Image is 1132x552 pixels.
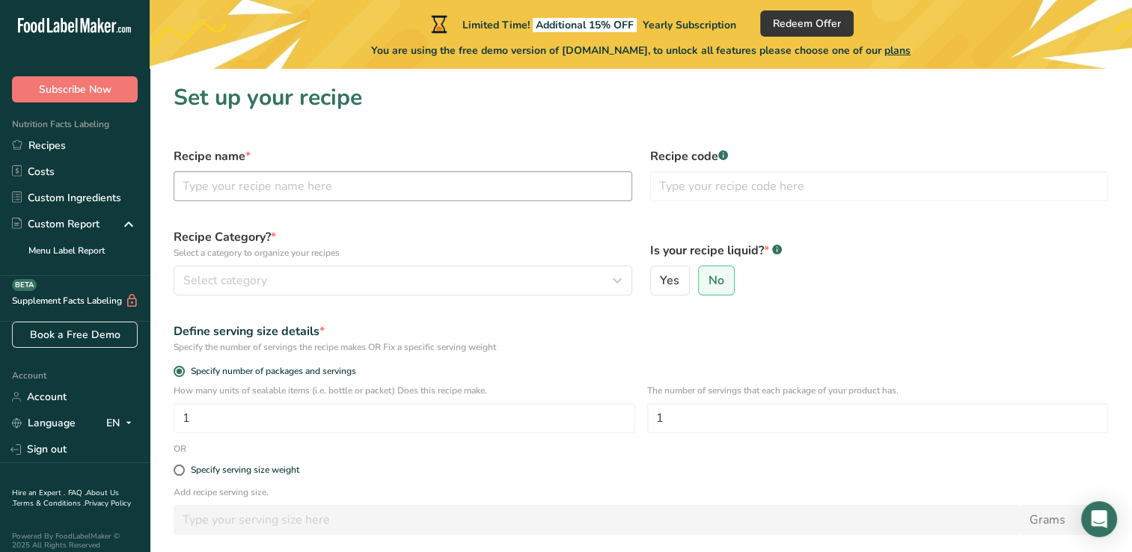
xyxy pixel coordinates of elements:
[773,16,841,31] span: Redeem Offer
[12,279,37,291] div: BETA
[68,488,86,498] a: FAQ .
[12,322,138,348] a: Book a Free Demo
[174,266,632,295] button: Select category
[174,246,632,260] p: Select a category to organize your recipes
[660,273,679,288] span: Yes
[12,488,65,498] a: Hire an Expert .
[12,488,119,509] a: About Us .
[39,82,111,97] span: Subscribe Now
[165,442,195,456] div: OR
[12,76,138,102] button: Subscribe Now
[760,10,854,37] button: Redeem Offer
[174,340,1108,354] div: Specify the number of servings the recipe makes OR Fix a specific serving weight
[533,18,637,32] span: Additional 15% OFF
[174,171,632,201] input: Type your recipe name here
[647,384,1109,397] p: The number of servings that each package of your product has.
[174,147,632,165] label: Recipe name
[183,272,267,289] span: Select category
[106,414,138,432] div: EN
[174,81,1108,114] h1: Set up your recipe
[371,43,911,58] span: You are using the free demo version of [DOMAIN_NAME], to unlock all features please choose one of...
[884,43,911,58] span: plans
[85,498,131,509] a: Privacy Policy
[174,228,632,260] label: Recipe Category?
[174,485,1108,499] p: Add recipe serving size.
[428,15,736,33] div: Limited Time!
[650,171,1109,201] input: Type your recipe code here
[185,366,356,377] span: Specify number of packages and servings
[13,498,85,509] a: Terms & Conditions .
[650,242,1109,260] label: Is your recipe liquid?
[12,216,100,232] div: Custom Report
[174,505,1021,535] input: Type your serving size here
[174,322,1108,340] div: Define serving size details
[12,410,76,436] a: Language
[12,532,138,550] div: Powered By FoodLabelMaker © 2025 All Rights Reserved
[650,147,1109,165] label: Recipe code
[1081,501,1117,537] div: Open Intercom Messenger
[191,464,299,476] div: Specify serving size weight
[709,273,724,288] span: No
[643,18,736,32] span: Yearly Subscription
[174,384,635,397] p: How many units of sealable items (i.e. bottle or packet) Does this recipe make.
